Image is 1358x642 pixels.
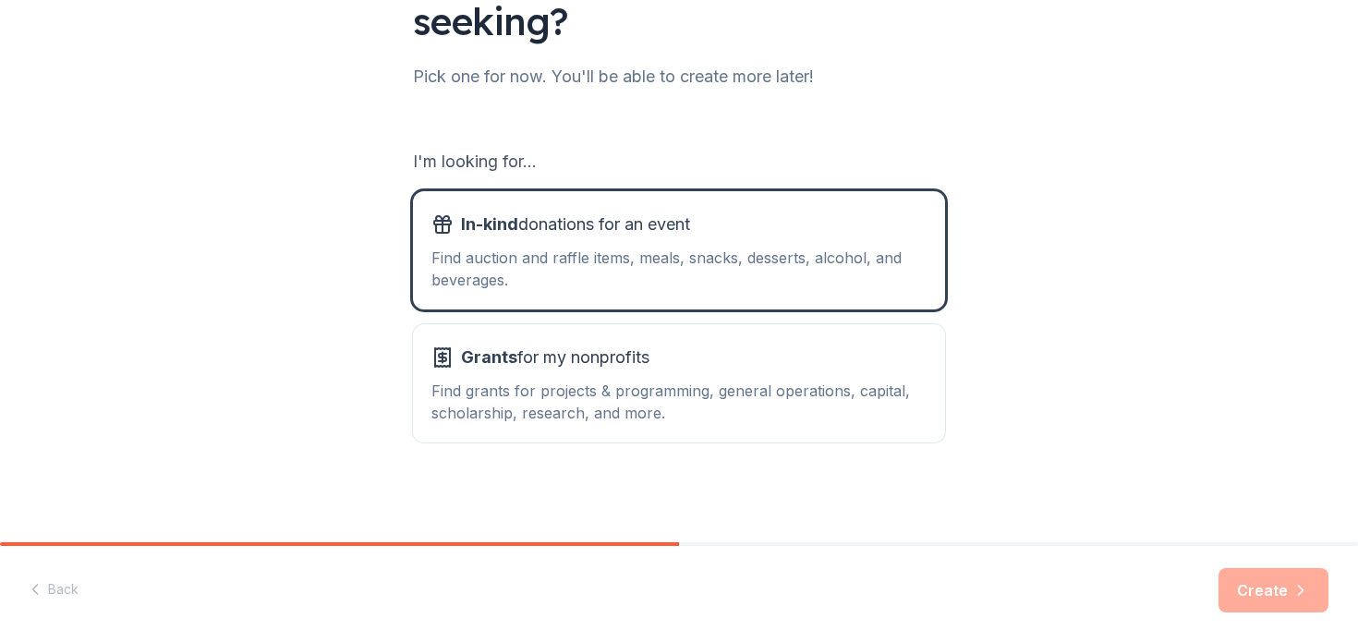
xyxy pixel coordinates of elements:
[413,147,945,176] div: I'm looking for...
[413,324,945,442] button: Grantsfor my nonprofitsFind grants for projects & programming, general operations, capital, schol...
[431,247,927,291] div: Find auction and raffle items, meals, snacks, desserts, alcohol, and beverages.
[461,214,518,234] span: In-kind
[461,347,517,367] span: Grants
[461,210,690,239] span: donations for an event
[461,343,649,372] span: for my nonprofits
[413,191,945,309] button: In-kinddonations for an eventFind auction and raffle items, meals, snacks, desserts, alcohol, and...
[431,380,927,424] div: Find grants for projects & programming, general operations, capital, scholarship, research, and m...
[413,62,945,91] div: Pick one for now. You'll be able to create more later!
